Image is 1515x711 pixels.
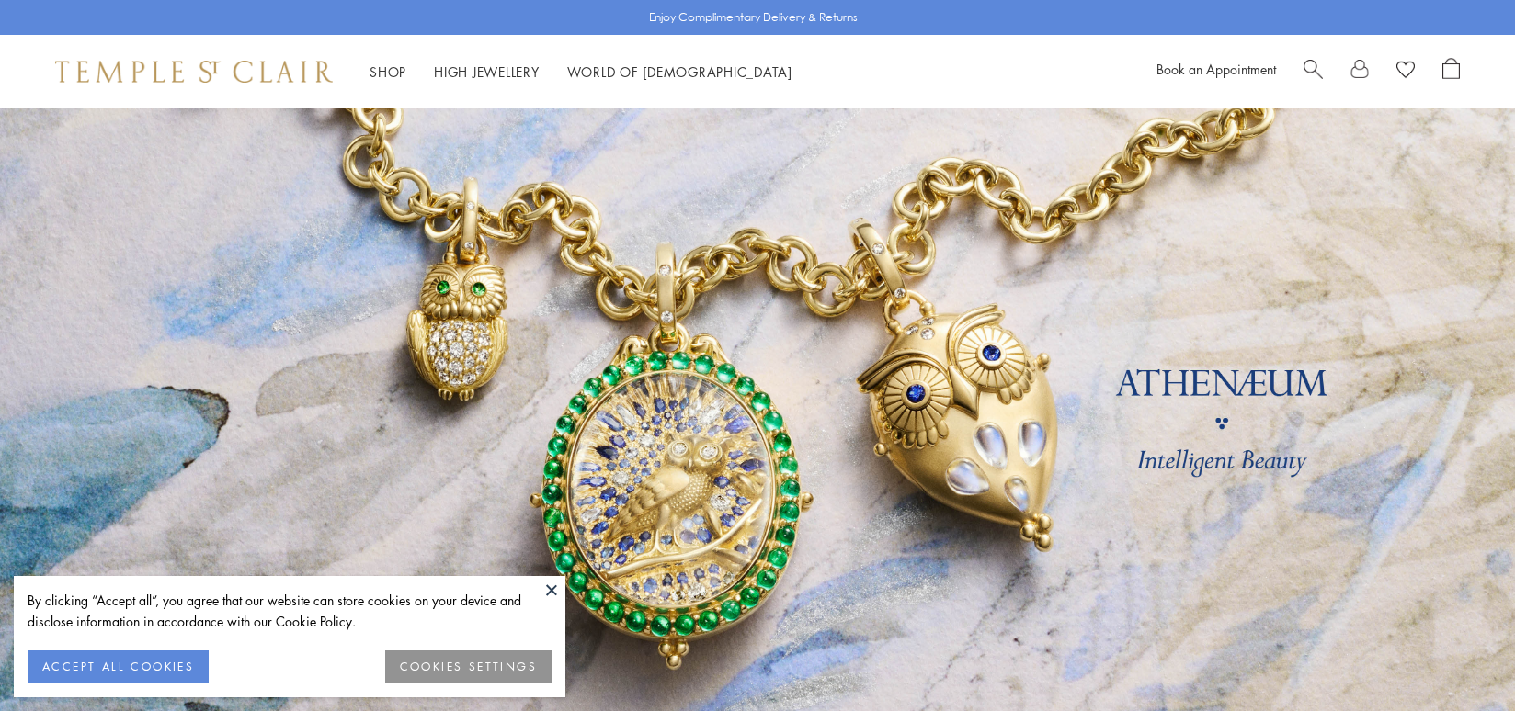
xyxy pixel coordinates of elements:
[370,62,406,81] a: ShopShop
[649,8,858,27] p: Enjoy Complimentary Delivery & Returns
[1442,58,1460,85] a: Open Shopping Bag
[434,62,540,81] a: High JewelleryHigh Jewellery
[1396,58,1415,85] a: View Wishlist
[28,650,209,683] button: ACCEPT ALL COOKIES
[1304,58,1323,85] a: Search
[1156,60,1276,78] a: Book an Appointment
[385,650,552,683] button: COOKIES SETTINGS
[28,590,552,632] div: By clicking “Accept all”, you agree that our website can store cookies on your device and disclos...
[55,61,333,83] img: Temple St. Clair
[567,62,792,81] a: World of [DEMOGRAPHIC_DATA]World of [DEMOGRAPHIC_DATA]
[370,61,792,84] nav: Main navigation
